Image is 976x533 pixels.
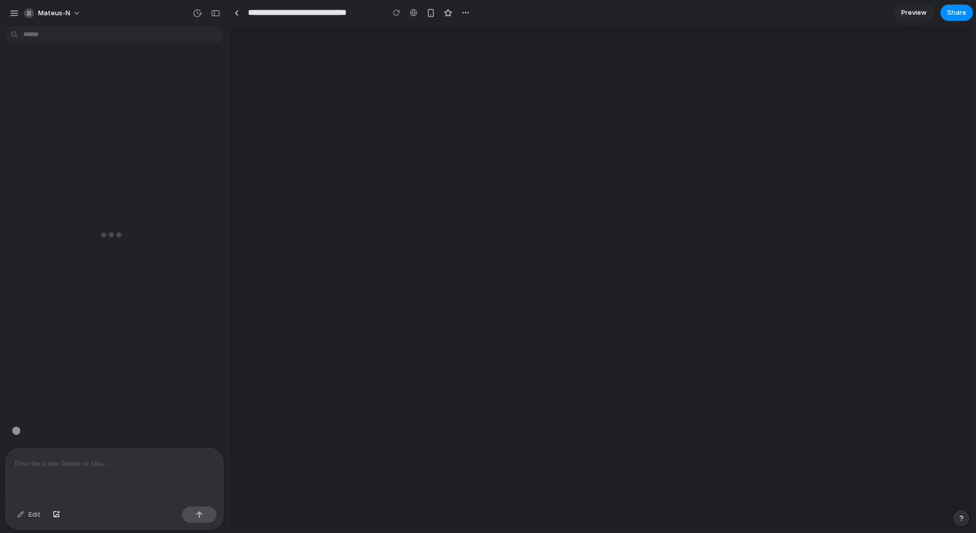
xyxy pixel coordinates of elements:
[940,5,973,21] button: Share
[894,5,934,21] a: Preview
[901,8,927,18] span: Preview
[20,5,86,21] button: mateus-n
[947,8,966,18] span: Share
[38,8,70,18] span: mateus-n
